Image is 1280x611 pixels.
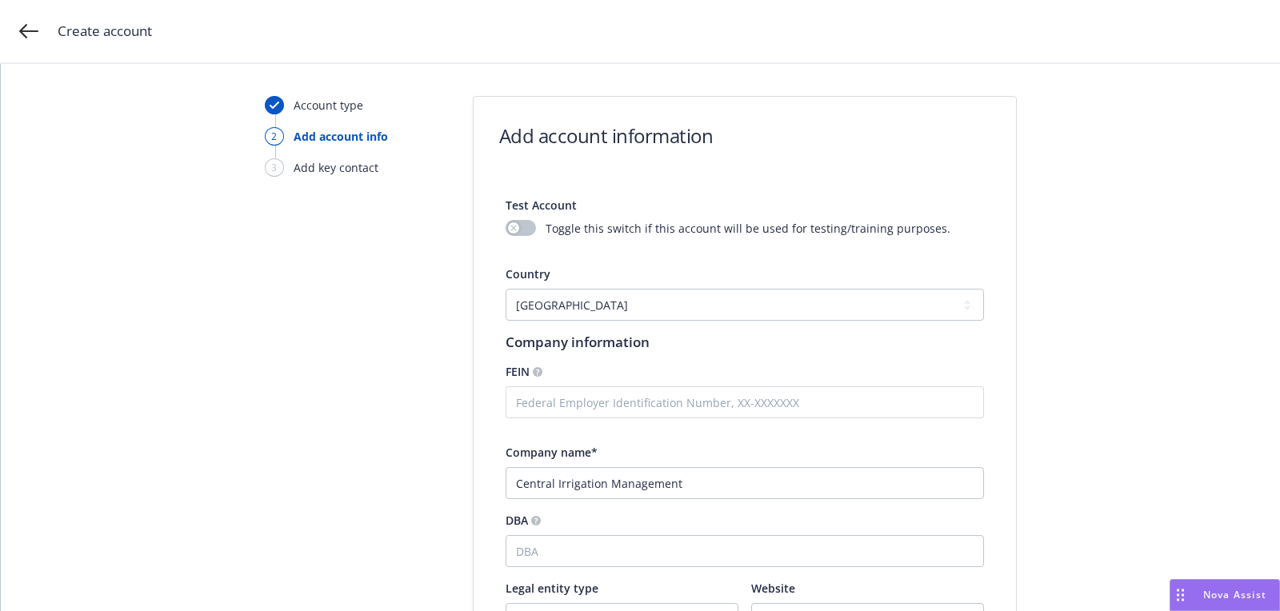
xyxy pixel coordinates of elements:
span: Test Account [506,198,577,213]
span: Nova Assist [1203,588,1266,601]
span: Toggle this switch if this account will be used for testing/training purposes. [546,220,950,237]
span: Legal entity type [506,581,598,596]
span: Company name* [506,445,598,460]
span: FEIN [506,364,530,379]
span: Country [506,266,550,282]
h1: Company information [506,333,984,350]
div: ; [1,64,1280,611]
span: Website [751,581,795,596]
input: DBA [506,535,984,567]
h1: Add account information [499,122,714,149]
input: Company name [506,467,984,499]
div: Drag to move [1170,580,1190,610]
div: 3 [265,158,284,177]
div: 2 [265,127,284,146]
button: Nova Assist [1170,579,1280,611]
div: Add key contact [294,159,378,176]
div: Add account info [294,128,388,145]
span: DBA [506,513,528,528]
input: Federal Employer Identification Number, XX-XXXXXXX [506,386,984,418]
div: Account type [294,97,363,114]
span: Create account [58,21,152,42]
